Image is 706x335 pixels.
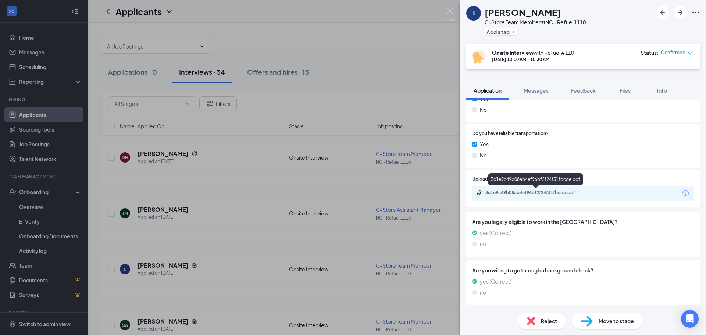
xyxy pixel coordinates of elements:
button: PlusAdd a tag [485,28,517,36]
svg: Paperclip [477,190,482,196]
div: 3c1e9c49b08ab4ef96bf2f24f31fbcde.pdf [485,190,588,196]
span: Reject [541,317,557,325]
span: Feedback [571,87,596,94]
span: Application [474,87,502,94]
svg: Plus [511,30,516,34]
span: Do you have reliable transportation? [472,130,549,137]
span: no [480,288,486,296]
span: Upload Resume [472,176,506,183]
span: yes (Correct) [480,277,511,285]
div: 3c1e9c49b08ab4ef96bf2f24f31fbcde.pdf [488,173,583,185]
span: Confirmed [661,49,686,56]
span: Are you willing to go through a background check? [472,266,694,274]
span: Files [620,87,631,94]
svg: ArrowLeftNew [658,8,667,17]
svg: Download [681,189,690,198]
svg: ArrowRight [676,8,685,17]
div: Open Intercom Messenger [681,310,699,328]
span: No [480,151,487,159]
span: Are you legally eligible to work in the [GEOGRAPHIC_DATA]? [472,218,694,226]
b: Onsite Interview [492,49,534,56]
span: Move to stage [599,317,634,325]
span: no [480,240,486,248]
div: Status : [641,49,659,56]
div: with Refuel #110 [492,49,574,56]
div: [DATE] 10:00 AM - 10:30 AM [492,56,574,63]
span: Yes [480,140,489,148]
button: ArrowLeftNew [656,6,669,19]
h1: [PERSON_NAME] [485,6,561,18]
div: JJ [472,10,475,17]
span: Messages [524,87,549,94]
span: down [688,51,693,56]
a: Paperclip3c1e9c49b08ab4ef96bf2f24f31fbcde.pdf [477,190,596,197]
span: Info [657,87,667,94]
span: yes (Correct) [480,229,511,237]
svg: Ellipses [691,8,700,17]
button: ArrowRight [674,6,687,19]
div: C-Store Team Member at NC - Refuel 1110 [485,18,586,26]
span: No [480,106,487,114]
